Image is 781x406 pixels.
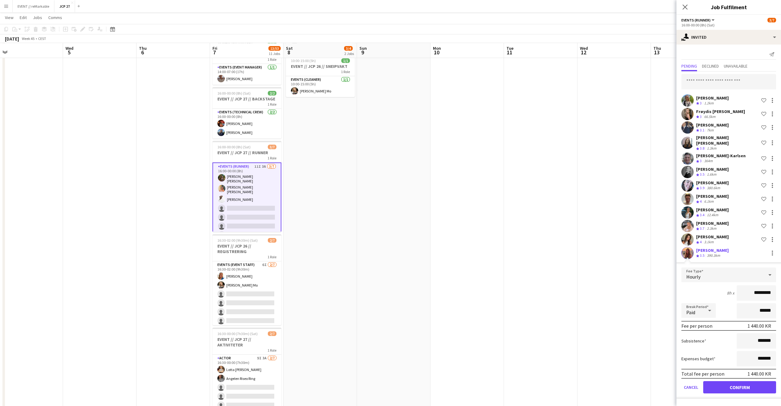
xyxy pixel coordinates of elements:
span: Edit [20,15,27,20]
span: Comms [48,15,62,20]
app-job-card: 16:00-00:00 (8h) (Sat)2/2EVENT // JCP 27 // BACKSTAGE1 RoleEvents (Technical Crew)2/216:00-00:00 ... [212,87,281,139]
span: 3.1 [700,128,704,132]
div: [PERSON_NAME] [696,248,729,253]
div: 1.3km [706,146,718,151]
div: [PERSON_NAME] [696,122,729,128]
div: 11 Jobs [269,51,280,56]
div: 14:00-07:00 (17h) (Sat)1/1EVENT // JCP 27 // EVENT MANAGER1 RoleEvents (Event Manager)1/114:00-07... [212,37,281,85]
button: Events (Runner) [681,18,716,22]
div: 12.4km [706,213,720,218]
span: Wed [580,45,588,51]
span: 1/1 [341,58,350,63]
div: 364m [703,158,714,164]
div: [PERSON_NAME] [696,234,729,240]
h3: EVENT // JCP 27 // BACKSTAGE [212,96,281,102]
div: [PERSON_NAME] [696,166,729,172]
span: 1 Role [268,102,276,107]
a: Comms [46,14,65,21]
div: 2.3km [706,226,718,231]
span: 2/7 [268,331,276,336]
span: 6 [138,49,147,56]
span: 7 [212,49,217,56]
div: Frøydis [PERSON_NAME] [696,109,745,114]
h3: Job Fulfilment [676,3,781,11]
span: 9 [359,49,367,56]
span: 3.5 [700,253,704,258]
span: 12 [579,49,588,56]
button: JCP 27 [54,0,75,12]
span: 1 Role [268,255,276,259]
label: Subsistence [681,338,706,344]
button: Confirm [703,381,776,393]
span: 1 Role [341,69,350,74]
span: Tue [506,45,513,51]
div: [PERSON_NAME]-Karlsen [696,153,746,158]
span: Unavailable [724,64,747,68]
span: 4 [700,199,702,204]
span: 3.7 [700,226,704,231]
app-job-card: 16:00-00:00 (8h) (Sat)3/7EVENT // JCP 27 // RUNNER1 RoleEvents (Runner)11I3A3/716:00-00:00 (8h)[P... [212,141,281,232]
app-card-role: Events (Event Manager)1/114:00-07:00 (17h)[PERSON_NAME] [212,64,281,85]
span: Thu [139,45,147,51]
div: [PERSON_NAME] [696,95,729,101]
span: 16:30-02:00 (9h30m) (Sat) [217,238,258,243]
span: 13 [652,49,661,56]
span: Thu [653,45,661,51]
span: 10 [432,49,441,56]
app-job-card: 10:00-15:00 (5h)1/1EVENT // JCP 26 // SNEIPVAKT1 RoleEvents (Cleaner)1/110:00-15:00 (5h)[PERSON_N... [286,55,355,97]
span: 1 Role [268,156,276,160]
span: Week 45 [20,36,36,41]
app-card-role: Events (Runner)11I3A3/716:00-00:00 (8h)[PERSON_NAME] [PERSON_NAME][PERSON_NAME] [PERSON_NAME][PER... [212,162,281,242]
div: Fee per person [681,323,712,329]
span: Pending [681,64,697,68]
span: Declined [702,64,719,68]
a: Jobs [30,14,45,21]
app-job-card: 16:30-02:00 (9h30m) (Sat)2/7EVENT // JCP 26 // REGISTRERING1 RoleEvents (Event Staff)6I2/716:30-0... [212,234,281,325]
button: EVENT // reMarkable [13,0,54,12]
a: Edit [17,14,29,21]
span: Jobs [33,15,42,20]
span: Fri [212,45,217,51]
span: Wed [65,45,73,51]
span: Sun [359,45,367,51]
div: 1.6km [706,172,718,177]
span: 8 [285,49,293,56]
span: 2/7 [268,238,276,243]
span: 3 [700,158,702,163]
div: [PERSON_NAME] [696,193,729,199]
span: Events (Runner) [681,18,711,22]
div: 3.1km [703,240,715,245]
div: [PERSON_NAME] [PERSON_NAME] [696,135,759,146]
div: 2 Jobs [344,51,354,56]
div: 390.3km [706,253,721,258]
label: Expenses budget [681,356,716,361]
span: 5 [65,49,73,56]
div: [PERSON_NAME] [696,207,729,213]
div: 16:00-00:00 (8h) (Sat) [681,23,776,27]
span: 3/7 [767,18,776,22]
div: Invited [676,30,781,45]
span: 3/7 [268,145,276,149]
span: 2/2 [268,91,276,96]
span: 13/53 [268,46,281,51]
span: Paid [686,309,695,315]
span: 11 [505,49,513,56]
span: 3.9 [700,185,704,190]
span: View [5,15,14,20]
app-card-role: Events (Technical Crew)2/216:00-00:00 (8h)[PERSON_NAME][PERSON_NAME] [212,109,281,139]
span: 16:00-00:00 (8h) (Sat) [217,145,251,149]
div: 7km [706,128,715,133]
button: Cancel [681,381,701,393]
a: View [2,14,16,21]
span: 16:30-00:00 (7h30m) (Sat) [217,331,258,336]
span: Hourly [686,274,700,280]
div: [PERSON_NAME] [696,221,729,226]
app-card-role: Events (Cleaner)1/110:00-15:00 (5h)[PERSON_NAME] Mo [286,76,355,97]
div: 1 440.00 KR [747,371,771,377]
h3: EVENT // JCP 27 // RUNNER [212,150,281,155]
span: Sat [286,45,293,51]
h3: EVENT // JCP 26 // SNEIPVAKT [286,64,355,69]
span: 3 [700,114,702,119]
span: 3.8 [700,146,704,150]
